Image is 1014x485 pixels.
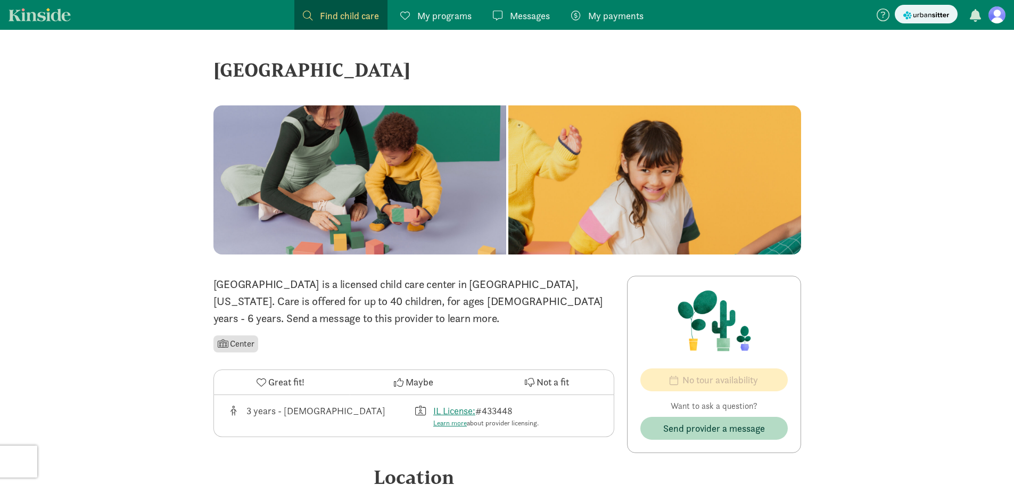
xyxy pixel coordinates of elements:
button: Not a fit [480,370,613,394]
div: #433448 [433,404,539,429]
span: Find child care [320,9,379,23]
div: [GEOGRAPHIC_DATA] [213,55,801,84]
p: [GEOGRAPHIC_DATA] is a licensed child care center in [GEOGRAPHIC_DATA], [US_STATE]. Care is offer... [213,276,614,327]
div: License number [414,404,601,429]
span: Maybe [406,375,433,389]
div: 3 years - [DEMOGRAPHIC_DATA] [246,404,385,429]
a: IL License: [433,405,475,417]
span: Great fit! [268,375,304,389]
span: Not a fit [537,375,569,389]
img: urbansitter_logo_small.svg [903,10,949,21]
button: Great fit! [214,370,347,394]
span: Messages [510,9,550,23]
span: No tour availability [682,373,758,387]
div: Age range for children that this provider cares for [227,404,414,429]
li: Center [213,335,259,352]
button: Maybe [347,370,480,394]
span: Send provider a message [663,421,765,435]
a: Learn more [433,418,467,428]
button: Send provider a message [640,417,788,440]
button: No tour availability [640,368,788,391]
div: about provider licensing. [433,418,539,429]
p: Want to ask a question? [640,400,788,413]
span: My payments [588,9,644,23]
a: Kinside [9,8,71,21]
span: My programs [417,9,472,23]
